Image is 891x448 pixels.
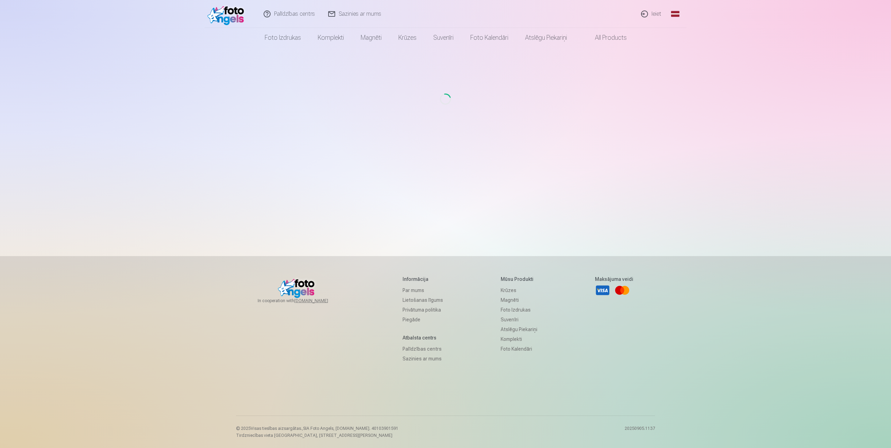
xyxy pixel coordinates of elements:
h5: Informācija [403,276,443,283]
a: Komplekti [309,28,352,47]
a: Foto izdrukas [256,28,309,47]
a: Atslēgu piekariņi [517,28,575,47]
a: [DOMAIN_NAME] [294,298,345,304]
h5: Atbalsta centrs [403,334,443,341]
a: Foto kalendāri [462,28,517,47]
a: Suvenīri [501,315,537,324]
a: Sazinies ar mums [403,354,443,364]
img: /fa1 [207,3,248,25]
a: Mastercard [614,283,630,298]
a: Magnēti [352,28,390,47]
p: 20250905.1137 [625,426,655,438]
a: Foto izdrukas [501,305,537,315]
a: Lietošanas līgums [403,295,443,305]
h5: Maksājuma veidi [595,276,633,283]
a: Palīdzības centrs [403,344,443,354]
span: In cooperation with [258,298,345,304]
a: Krūzes [501,285,537,295]
p: Tirdzniecības vieta [GEOGRAPHIC_DATA], [STREET_ADDRESS][PERSON_NAME] [236,433,398,438]
p: © 2025 Visas tiesības aizsargātas. , [236,426,398,431]
a: Magnēti [501,295,537,305]
a: All products [575,28,635,47]
span: SIA Foto Angels, [DOMAIN_NAME]. 40103901591 [303,426,398,431]
a: Foto kalendāri [501,344,537,354]
h5: Mūsu produkti [501,276,537,283]
a: Visa [595,283,610,298]
a: Privātuma politika [403,305,443,315]
a: Suvenīri [425,28,462,47]
a: Krūzes [390,28,425,47]
a: Par mums [403,285,443,295]
a: Atslēgu piekariņi [501,324,537,334]
a: Piegāde [403,315,443,324]
a: Komplekti [501,334,537,344]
